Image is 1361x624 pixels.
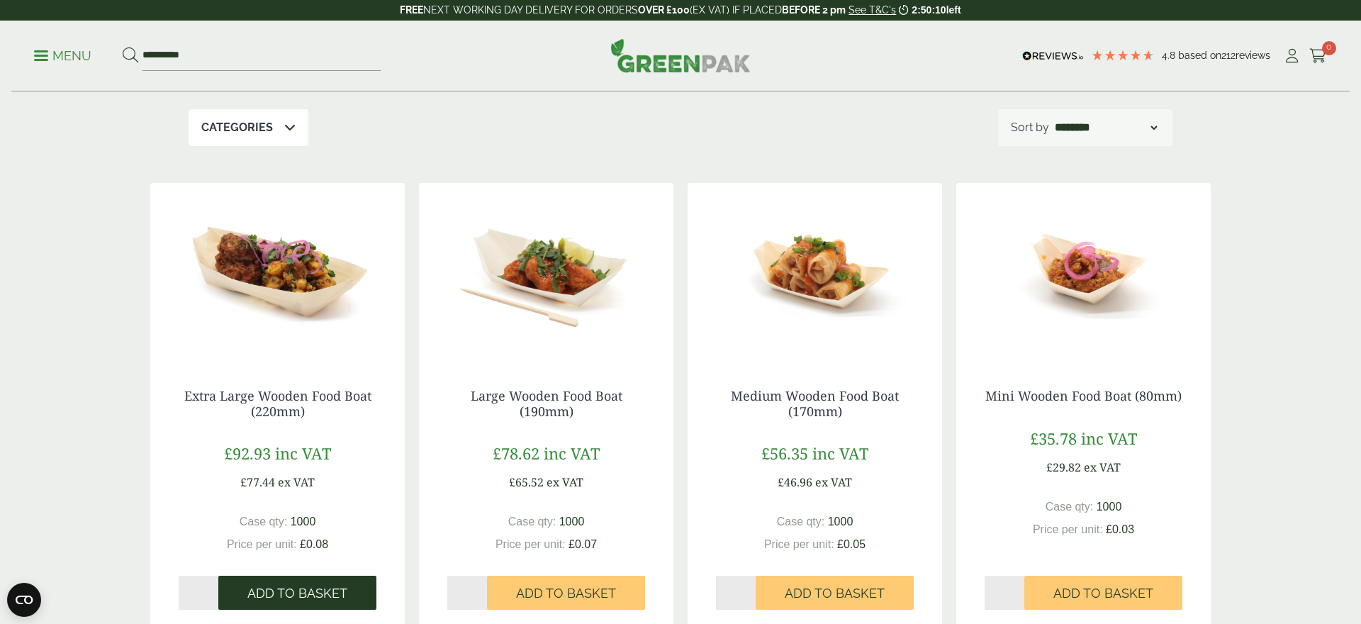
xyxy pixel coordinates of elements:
[487,576,645,610] button: Add to Basket
[785,586,885,601] span: Add to Basket
[828,516,853,528] span: 1000
[544,442,600,464] span: inc VAT
[1053,586,1153,601] span: Add to Basket
[688,183,942,360] img: Medium Wooden Boat 170mm with food contents V2 2920004AC 1
[150,183,405,360] img: Extra Large Wooden Boat 220mm with food contents V2 2920004AE
[1309,45,1327,67] a: 0
[1024,576,1182,610] button: Add to Basket
[1033,523,1103,535] span: Price per unit:
[848,4,896,16] a: See T&C's
[569,538,597,550] span: £0.07
[756,576,914,610] button: Add to Basket
[240,474,275,490] span: £77.44
[516,586,616,601] span: Add to Basket
[224,442,271,464] span: £92.93
[1097,501,1122,513] span: 1000
[184,387,371,420] a: Extra Large Wooden Food Boat (220mm)
[956,183,1211,360] img: Mini Wooden Boat 80mm with food contents 2920004AA
[34,48,91,62] a: Menu
[1081,428,1137,449] span: inc VAT
[778,474,812,490] span: £46.96
[1011,119,1049,136] p: Sort by
[610,38,751,72] img: GreenPak Supplies
[1221,50,1236,61] span: 212
[247,586,347,601] span: Add to Basket
[815,474,852,490] span: ex VAT
[218,576,376,610] button: Add to Basket
[1046,501,1094,513] span: Case qty:
[559,516,585,528] span: 1000
[495,538,566,550] span: Price per unit:
[419,183,673,360] img: Large Wooden Boat 190mm with food contents 2920004AD
[275,442,331,464] span: inc VAT
[777,516,825,528] span: Case qty:
[1091,49,1155,62] div: 4.79 Stars
[547,474,583,490] span: ex VAT
[1309,49,1327,63] i: Cart
[761,442,808,464] span: £56.35
[493,442,539,464] span: £78.62
[1030,428,1077,449] span: £35.78
[201,119,273,136] p: Categories
[509,474,544,490] span: £65.52
[1084,459,1121,475] span: ex VAT
[1022,51,1084,61] img: REVIEWS.io
[638,4,690,16] strong: OVER £100
[912,4,946,16] span: 2:50:10
[7,583,41,617] button: Open CMP widget
[1283,49,1301,63] i: My Account
[1162,50,1178,61] span: 4.8
[34,48,91,65] p: Menu
[1178,50,1221,61] span: Based on
[782,4,846,16] strong: BEFORE 2 pm
[471,387,622,420] a: Large Wooden Food Boat (190mm)
[946,4,961,16] span: left
[1052,119,1160,136] select: Shop order
[812,442,868,464] span: inc VAT
[985,387,1182,404] a: Mini Wooden Food Boat (80mm)
[1106,523,1134,535] span: £0.03
[278,474,315,490] span: ex VAT
[1046,459,1081,475] span: £29.82
[1322,41,1336,55] span: 0
[400,4,423,16] strong: FREE
[508,516,556,528] span: Case qty:
[240,516,288,528] span: Case qty:
[1236,50,1270,61] span: reviews
[227,538,297,550] span: Price per unit:
[300,538,328,550] span: £0.08
[291,516,316,528] span: 1000
[764,538,834,550] span: Price per unit:
[731,387,899,420] a: Medium Wooden Food Boat (170mm)
[837,538,866,550] span: £0.05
